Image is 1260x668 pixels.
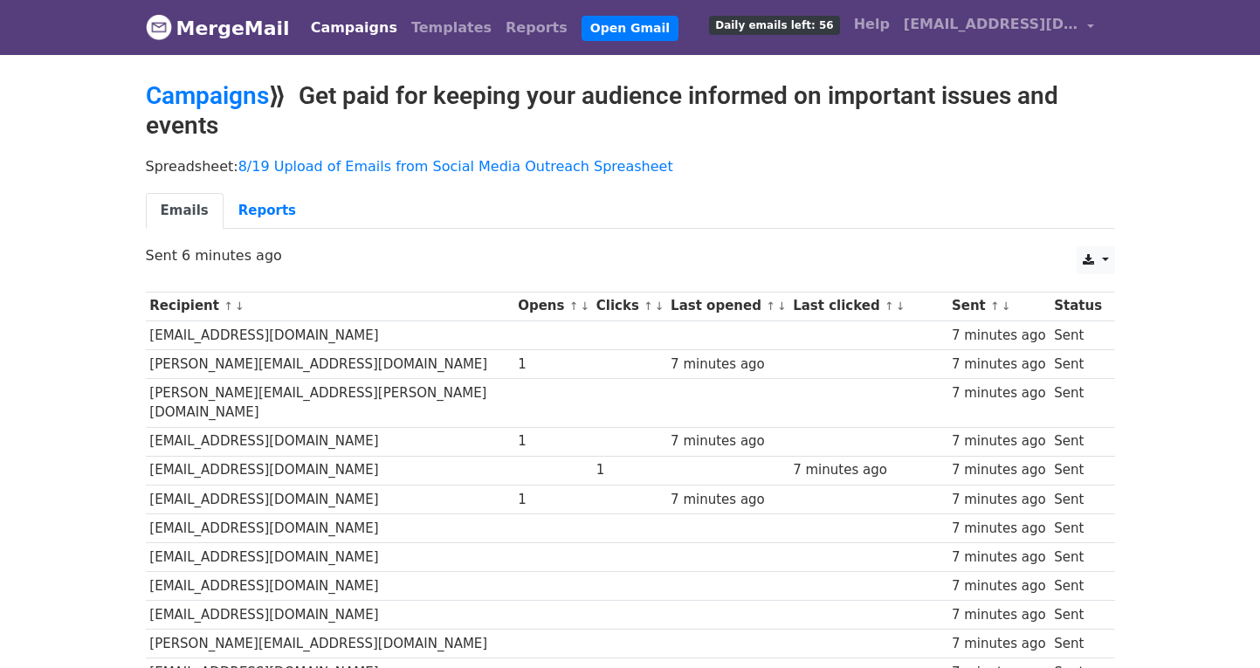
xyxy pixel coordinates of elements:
[671,431,784,451] div: 7 minutes ago
[952,576,1046,596] div: 7 minutes ago
[702,7,846,42] a: Daily emails left: 56
[952,355,1046,375] div: 7 minutes ago
[146,292,514,320] th: Recipient
[304,10,404,45] a: Campaigns
[146,81,269,110] a: Campaigns
[1050,485,1105,513] td: Sent
[1050,601,1105,630] td: Sent
[788,292,947,320] th: Last clicked
[644,300,653,313] a: ↑
[1050,542,1105,571] td: Sent
[146,427,514,456] td: [EMAIL_ADDRESS][DOMAIN_NAME]
[1050,292,1105,320] th: Status
[885,300,894,313] a: ↑
[513,292,592,320] th: Opens
[146,193,224,229] a: Emails
[146,572,514,601] td: [EMAIL_ADDRESS][DOMAIN_NAME]
[952,547,1046,568] div: 7 minutes ago
[1050,456,1105,485] td: Sent
[146,456,514,485] td: [EMAIL_ADDRESS][DOMAIN_NAME]
[146,542,514,571] td: [EMAIL_ADDRESS][DOMAIN_NAME]
[146,14,172,40] img: MergeMail logo
[224,193,311,229] a: Reports
[952,490,1046,510] div: 7 minutes ago
[904,14,1078,35] span: [EMAIL_ADDRESS][DOMAIN_NAME]
[952,519,1046,539] div: 7 minutes ago
[1050,378,1105,427] td: Sent
[235,300,244,313] a: ↓
[592,292,666,320] th: Clicks
[569,300,579,313] a: ↑
[146,513,514,542] td: [EMAIL_ADDRESS][DOMAIN_NAME]
[1050,427,1105,456] td: Sent
[952,431,1046,451] div: 7 minutes ago
[952,460,1046,480] div: 7 minutes ago
[666,292,788,320] th: Last opened
[1002,300,1011,313] a: ↓
[897,7,1101,48] a: [EMAIL_ADDRESS][DOMAIN_NAME]
[896,300,905,313] a: ↓
[671,355,784,375] div: 7 minutes ago
[990,300,1000,313] a: ↑
[582,16,678,41] a: Open Gmail
[709,16,839,35] span: Daily emails left: 56
[518,431,588,451] div: 1
[499,10,575,45] a: Reports
[146,10,290,46] a: MergeMail
[1050,349,1105,378] td: Sent
[1050,320,1105,349] td: Sent
[146,601,514,630] td: [EMAIL_ADDRESS][DOMAIN_NAME]
[766,300,775,313] a: ↑
[404,10,499,45] a: Templates
[596,460,663,480] div: 1
[518,355,588,375] div: 1
[146,320,514,349] td: [EMAIL_ADDRESS][DOMAIN_NAME]
[146,157,1115,176] p: Spreadsheet:
[1050,630,1105,658] td: Sent
[952,326,1046,346] div: 7 minutes ago
[146,485,514,513] td: [EMAIL_ADDRESS][DOMAIN_NAME]
[655,300,664,313] a: ↓
[777,300,787,313] a: ↓
[1050,572,1105,601] td: Sent
[1173,584,1260,668] iframe: Chat Widget
[947,292,1050,320] th: Sent
[952,605,1046,625] div: 7 minutes ago
[952,383,1046,403] div: 7 minutes ago
[518,490,588,510] div: 1
[146,246,1115,265] p: Sent 6 minutes ago
[671,490,784,510] div: 7 minutes ago
[580,300,589,313] a: ↓
[146,378,514,427] td: [PERSON_NAME][EMAIL_ADDRESS][PERSON_NAME][DOMAIN_NAME]
[224,300,233,313] a: ↑
[238,158,673,175] a: 8/19 Upload of Emails from Social Media Outreach Spreasheet
[146,81,1115,140] h2: ⟫ Get paid for keeping your audience informed on important issues and events
[952,634,1046,654] div: 7 minutes ago
[146,349,514,378] td: [PERSON_NAME][EMAIL_ADDRESS][DOMAIN_NAME]
[146,630,514,658] td: [PERSON_NAME][EMAIL_ADDRESS][DOMAIN_NAME]
[1050,513,1105,542] td: Sent
[793,460,943,480] div: 7 minutes ago
[847,7,897,42] a: Help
